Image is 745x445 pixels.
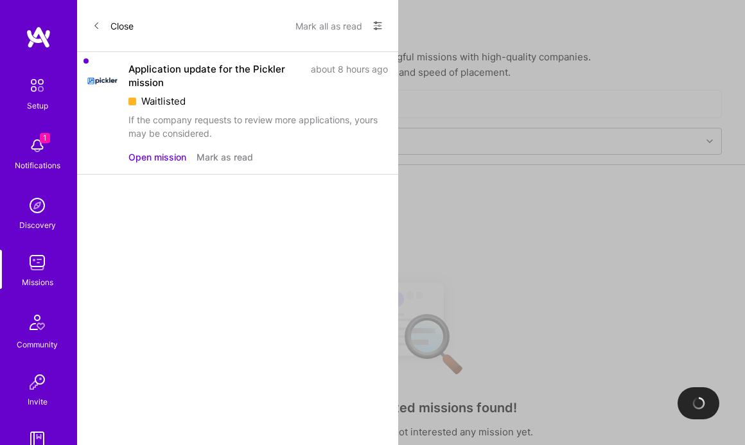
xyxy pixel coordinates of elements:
[197,150,253,164] button: Mark as read
[295,15,362,36] button: Mark all as read
[28,395,48,408] div: Invite
[22,275,53,289] div: Missions
[128,94,388,108] div: Waitlisted
[17,338,58,351] div: Community
[128,62,303,89] div: Application update for the Pickler mission
[128,113,388,140] div: If the company requests to review more applications, yours may be considered.
[22,307,53,338] img: Community
[87,66,118,89] img: Company Logo
[26,26,51,49] img: logo
[128,150,186,164] button: Open mission
[19,218,56,232] div: Discovery
[24,369,50,395] img: Invite
[24,193,50,218] img: discovery
[690,394,707,412] img: loading
[27,99,48,112] div: Setup
[24,250,50,275] img: teamwork
[311,62,388,89] div: about 8 hours ago
[92,15,134,36] button: Close
[24,72,51,99] img: setup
